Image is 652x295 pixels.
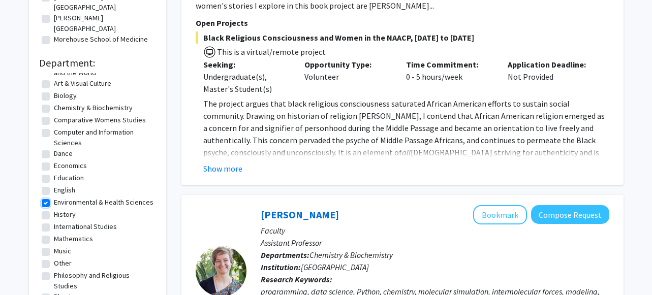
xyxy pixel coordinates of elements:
[54,160,87,171] label: Economics
[54,209,76,220] label: History
[8,249,43,287] iframe: Chat
[304,58,391,71] p: Opportunity Type:
[402,147,411,157] em: all
[54,197,153,208] label: Environmental & Health Sciences
[54,185,75,195] label: English
[531,205,609,224] button: Compose Request to Mary Van Vleet
[39,57,156,69] h2: Department:
[54,90,77,101] label: Biology
[508,58,594,71] p: Application Deadline:
[196,31,609,44] span: Black Religious Consciousness and Women in the NAACP, [DATE] to [DATE]
[54,221,117,232] label: International Studies
[203,162,242,175] button: Show more
[261,224,609,237] p: Faculty
[473,205,527,224] button: Add Mary Van Vleet to Bookmarks
[261,208,339,221] a: [PERSON_NAME]
[196,17,609,29] p: Open Projects
[297,58,398,95] div: Volunteer
[261,262,301,272] b: Institution:
[54,270,153,291] label: Philosophy and Religious Studies
[54,115,146,125] label: Comparative Womens Studies
[54,78,111,89] label: Art & Visual Culture
[261,274,332,284] b: Research Keywords:
[54,34,148,45] label: Morehouse School of Medicine
[500,58,602,95] div: Not Provided
[54,246,71,256] label: Music
[54,148,73,159] label: Dance
[309,250,393,260] span: Chemistry & Biochemistry
[398,58,500,95] div: 0 - 5 hours/week
[54,258,72,269] label: Other
[203,58,290,71] p: Seeking:
[54,127,153,148] label: Computer and Information Sciences
[261,250,309,260] b: Departments:
[54,234,93,244] label: Mathematics
[216,47,326,57] span: This is a virtual/remote project
[406,58,492,71] p: Time Commitment:
[54,13,153,34] label: [PERSON_NAME][GEOGRAPHIC_DATA]
[54,173,84,183] label: Education
[54,103,133,113] label: Chemistry & Biochemistry
[203,71,290,95] div: Undergraduate(s), Master's Student(s)
[261,237,609,249] p: Assistant Professor
[301,262,369,272] span: [GEOGRAPHIC_DATA]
